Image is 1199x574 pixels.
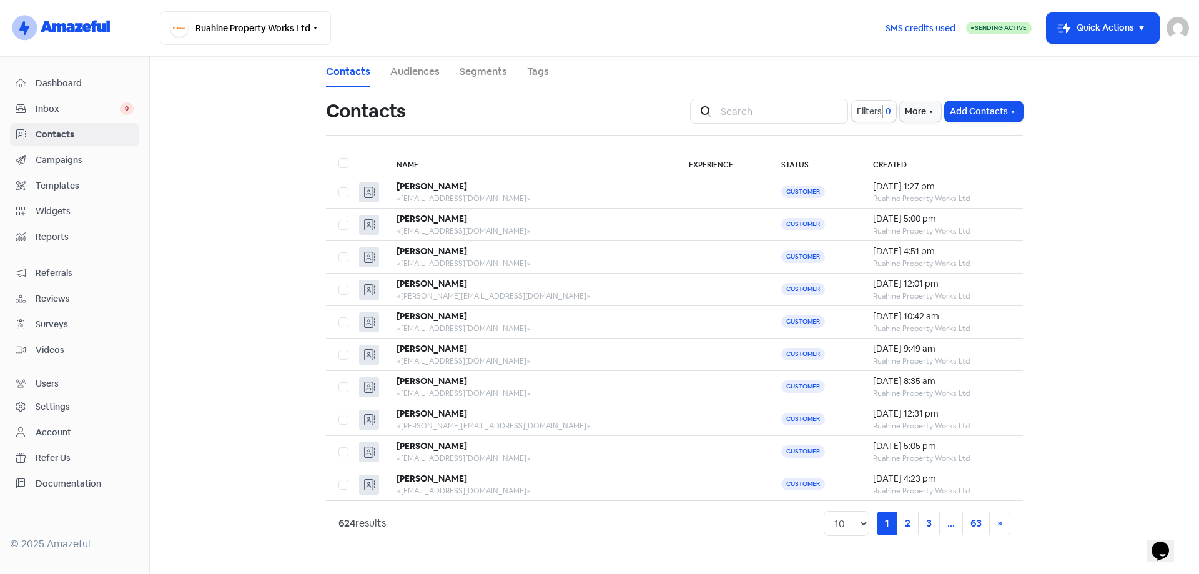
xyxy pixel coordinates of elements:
div: <[EMAIL_ADDRESS][DOMAIN_NAME]> [397,258,664,269]
h1: Contacts [326,91,405,131]
span: Reviews [36,292,134,305]
img: User [1167,17,1189,39]
span: SMS credits used [886,22,955,35]
span: Surveys [36,318,134,331]
span: Documentation [36,477,134,490]
b: [PERSON_NAME] [397,473,467,484]
a: 1 [877,512,897,535]
div: Ruahine Property Works Ltd [873,420,1010,432]
div: <[EMAIL_ADDRESS][DOMAIN_NAME]> [397,323,664,334]
div: Ruahine Property Works Ltd [873,323,1010,334]
div: Ruahine Property Works Ltd [873,453,1010,464]
span: Campaigns [36,154,134,167]
div: [DATE] 8:35 am [873,375,1010,388]
div: [DATE] 9:49 am [873,342,1010,355]
div: <[EMAIL_ADDRESS][DOMAIN_NAME]> [397,388,664,399]
button: Ruahine Property Works Ltd [160,11,331,45]
span: Customer [781,380,825,393]
b: [PERSON_NAME] [397,440,467,452]
a: SMS credits used [875,21,966,34]
a: Refer Us [10,447,139,470]
button: More [900,101,941,122]
div: [DATE] 4:51 pm [873,245,1010,258]
b: [PERSON_NAME] [397,245,467,257]
span: Inbox [36,102,120,116]
div: [DATE] 1:27 pm [873,180,1010,193]
span: Customer [781,478,825,490]
span: Customer [781,283,825,295]
span: Customer [781,218,825,230]
span: Customer [781,348,825,360]
th: Created [861,151,1023,176]
div: <[EMAIL_ADDRESS][DOMAIN_NAME]> [397,225,664,237]
b: [PERSON_NAME] [397,408,467,419]
div: Ruahine Property Works Ltd [873,388,1010,399]
div: Ruahine Property Works Ltd [873,258,1010,269]
a: Sending Active [966,21,1032,36]
div: Ruahine Property Works Ltd [873,290,1010,302]
a: 3 [918,512,940,535]
div: <[EMAIL_ADDRESS][DOMAIN_NAME]> [397,453,664,464]
div: Ruahine Property Works Ltd [873,193,1010,204]
a: Templates [10,174,139,197]
a: 63 [962,512,990,535]
a: Next [989,512,1010,535]
b: [PERSON_NAME] [397,181,467,192]
a: Users [10,372,139,395]
div: [DATE] 4:23 pm [873,472,1010,485]
a: 2 [897,512,919,535]
div: [DATE] 5:05 pm [873,440,1010,453]
span: Customer [781,445,825,458]
span: Widgets [36,205,134,218]
div: <[EMAIL_ADDRESS][DOMAIN_NAME]> [397,485,664,497]
span: Customer [781,186,825,198]
b: [PERSON_NAME] [397,343,467,354]
span: » [997,517,1002,530]
th: Experience [676,151,769,176]
span: Videos [36,344,134,357]
a: Reviews [10,287,139,310]
span: Filters [857,105,882,118]
input: Search [713,99,848,124]
div: [DATE] 5:00 pm [873,212,1010,225]
div: Account [36,426,71,439]
button: Add Contacts [945,101,1023,122]
a: Account [10,421,139,444]
a: Inbox 0 [10,97,139,121]
span: Reports [36,230,134,244]
div: Ruahine Property Works Ltd [873,485,1010,497]
a: Widgets [10,200,139,223]
span: Referrals [36,267,134,280]
div: Users [36,377,59,390]
a: ... [939,512,963,535]
a: Contacts [326,64,370,79]
th: Name [384,151,676,176]
span: Contacts [36,128,134,141]
span: Customer [781,250,825,263]
button: Quick Actions [1047,13,1159,43]
strong: 624 [338,517,355,530]
b: [PERSON_NAME] [397,278,467,289]
div: [DATE] 10:42 am [873,310,1010,323]
span: 0 [883,105,891,118]
th: Status [769,151,861,176]
div: Settings [36,400,70,413]
a: Surveys [10,313,139,336]
span: Dashboard [36,77,134,90]
a: Tags [527,64,549,79]
span: Customer [781,315,825,328]
b: [PERSON_NAME] [397,310,467,322]
b: [PERSON_NAME] [397,213,467,224]
div: <[EMAIL_ADDRESS][DOMAIN_NAME]> [397,355,664,367]
div: [DATE] 12:01 pm [873,277,1010,290]
span: Refer Us [36,452,134,465]
a: Settings [10,395,139,418]
button: Filters0 [852,101,896,122]
a: Documentation [10,472,139,495]
a: Audiences [390,64,440,79]
iframe: chat widget [1147,524,1187,562]
a: Dashboard [10,72,139,95]
a: Videos [10,339,139,362]
span: Customer [781,413,825,425]
span: Templates [36,179,134,192]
